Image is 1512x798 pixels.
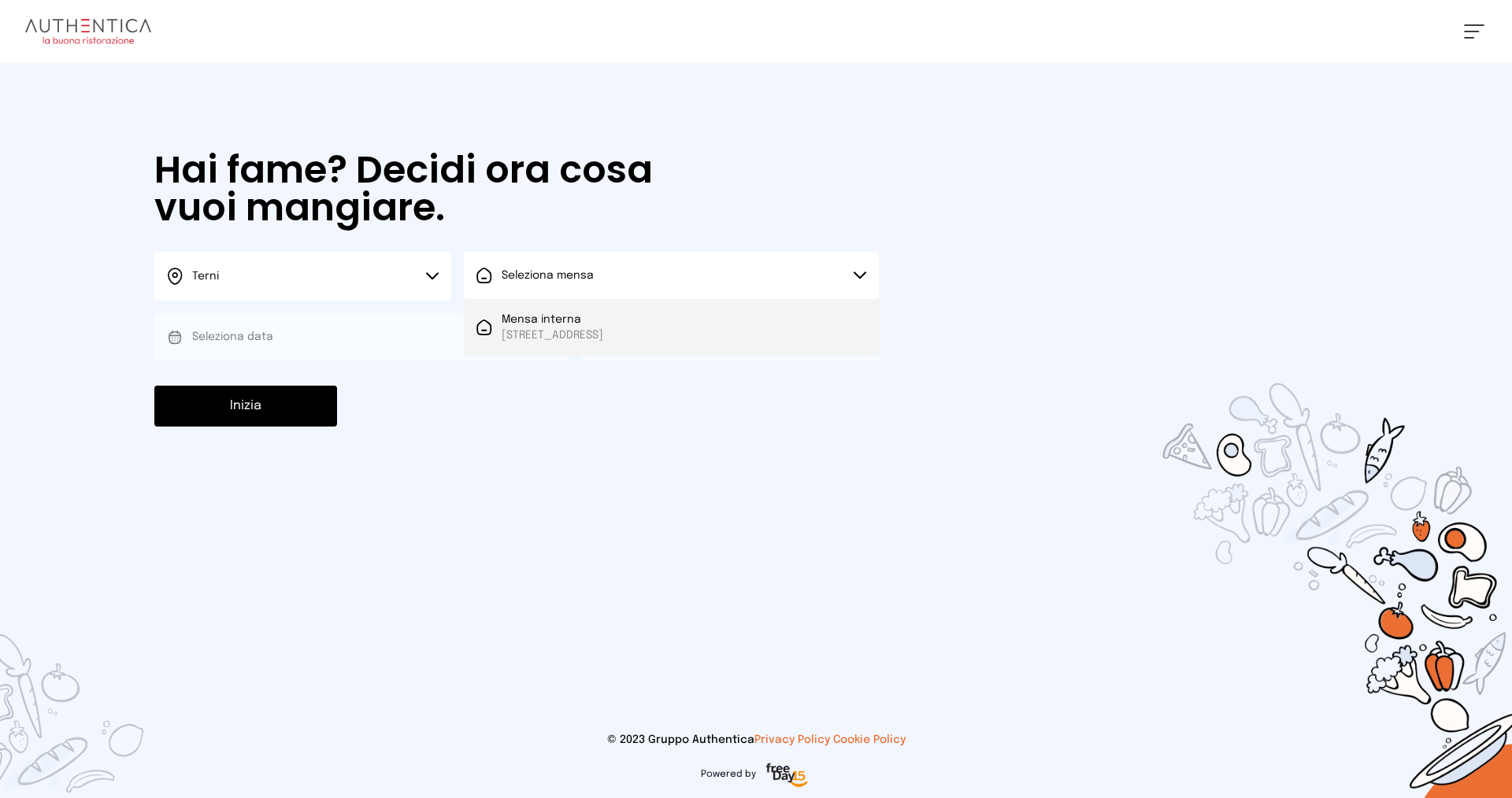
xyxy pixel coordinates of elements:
span: Powered by [701,768,756,781]
span: [STREET_ADDRESS] [502,327,603,343]
img: logo-freeday.3e08031.png [762,760,812,792]
span: Seleziona mensa [502,270,594,281]
a: Privacy Policy [754,734,830,745]
span: Mensa interna [502,312,603,327]
p: © 2023 Gruppo Authentica [25,732,1487,748]
span: Seleziona data [192,331,273,342]
a: Cookie Policy [833,734,906,745]
button: Seleziona mensa [464,252,879,299]
button: Seleziona data [154,313,569,360]
button: Inizia [154,386,337,427]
